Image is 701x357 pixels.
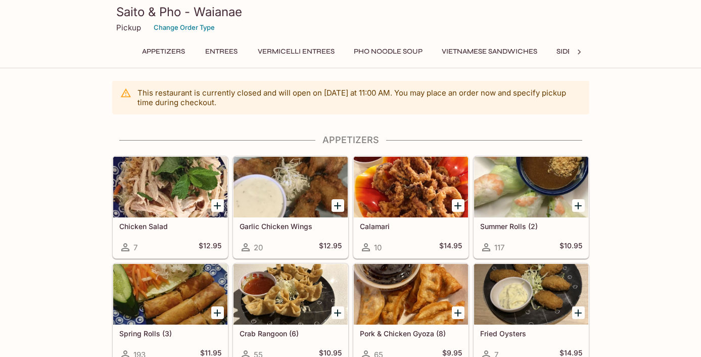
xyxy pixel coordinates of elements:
h4: Appetizers [112,135,589,146]
a: Summer Rolls (2)117$10.95 [474,156,589,258]
div: Calamari [354,157,468,217]
h5: Crab Rangoon (6) [240,329,342,338]
h5: Chicken Salad [119,222,221,231]
a: Garlic Chicken Wings20$12.95 [233,156,348,258]
button: Side Order [551,44,604,59]
h5: Pork & Chicken Gyoza (8) [360,329,462,338]
h5: $10.95 [559,241,582,253]
h5: Summer Rolls (2) [480,222,582,231]
div: Fried Oysters [474,264,588,325]
button: Add Fried Oysters [572,306,585,319]
a: Chicken Salad7$12.95 [113,156,228,258]
span: 7 [133,243,137,252]
button: Entrees [199,44,244,59]
p: This restaurant is currently closed and will open on [DATE] at 11:00 AM . You may place an order ... [137,88,581,107]
div: Chicken Salad [113,157,227,217]
h5: $14.95 [439,241,462,253]
button: Add Summer Rolls (2) [572,199,585,212]
button: Add Chicken Salad [211,199,224,212]
span: 20 [254,243,263,252]
button: Add Spring Rolls (3) [211,306,224,319]
button: Appetizers [136,44,191,59]
div: Summer Rolls (2) [474,157,588,217]
button: Vermicelli Entrees [252,44,340,59]
div: Crab Rangoon (6) [233,264,348,325]
button: Add Calamari [452,199,464,212]
button: Pho Noodle Soup [348,44,428,59]
span: 117 [494,243,504,252]
div: Garlic Chicken Wings [233,157,348,217]
h3: Saito & Pho - Waianae [116,4,585,20]
p: Pickup [116,23,141,32]
button: Add Garlic Chicken Wings [332,199,344,212]
div: Pork & Chicken Gyoza (8) [354,264,468,325]
button: Vietnamese Sandwiches [436,44,543,59]
div: Spring Rolls (3) [113,264,227,325]
h5: Spring Rolls (3) [119,329,221,338]
button: Add Crab Rangoon (6) [332,306,344,319]
a: Calamari10$14.95 [353,156,469,258]
button: Add Pork & Chicken Gyoza (8) [452,306,464,319]
h5: $12.95 [199,241,221,253]
h5: $12.95 [319,241,342,253]
span: 10 [374,243,382,252]
h5: Fried Oysters [480,329,582,338]
h5: Garlic Chicken Wings [240,222,342,231]
button: Change Order Type [149,20,219,35]
h5: Calamari [360,222,462,231]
